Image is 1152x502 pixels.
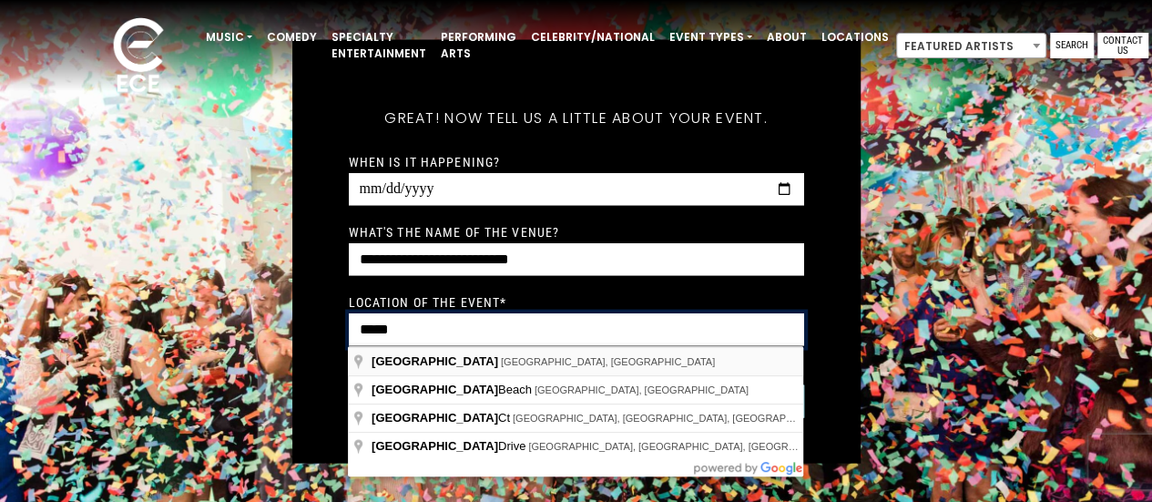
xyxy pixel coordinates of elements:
a: Contact Us [1097,33,1148,58]
label: Location of the event [349,293,507,310]
a: Event Types [662,22,760,53]
a: Music [199,22,260,53]
span: [GEOGRAPHIC_DATA], [GEOGRAPHIC_DATA], [GEOGRAPHIC_DATA] [528,441,852,452]
span: Featured Artists [896,33,1046,58]
h5: Great! Now tell us a little about your event. [349,85,804,150]
span: [GEOGRAPHIC_DATA] [372,439,498,453]
label: What's the name of the venue? [349,223,559,240]
span: Drive [372,439,528,453]
a: Specialty Entertainment [324,22,433,69]
span: Featured Artists [897,34,1045,59]
a: About [760,22,814,53]
span: [GEOGRAPHIC_DATA] [372,354,498,368]
a: Celebrity/National [524,22,662,53]
span: Ct [372,411,513,425]
span: [GEOGRAPHIC_DATA] [372,411,498,425]
label: When is it happening? [349,153,501,169]
a: Locations [814,22,896,53]
a: Performing Arts [433,22,524,69]
span: [GEOGRAPHIC_DATA], [GEOGRAPHIC_DATA] [501,356,715,367]
span: [GEOGRAPHIC_DATA], [GEOGRAPHIC_DATA], [GEOGRAPHIC_DATA] [513,413,837,424]
a: Search [1050,33,1094,58]
span: [GEOGRAPHIC_DATA], [GEOGRAPHIC_DATA] [535,384,749,395]
span: [GEOGRAPHIC_DATA] [372,383,498,396]
a: Comedy [260,22,324,53]
span: Beach [372,383,535,396]
img: ece_new_logo_whitev2-1.png [93,13,184,101]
